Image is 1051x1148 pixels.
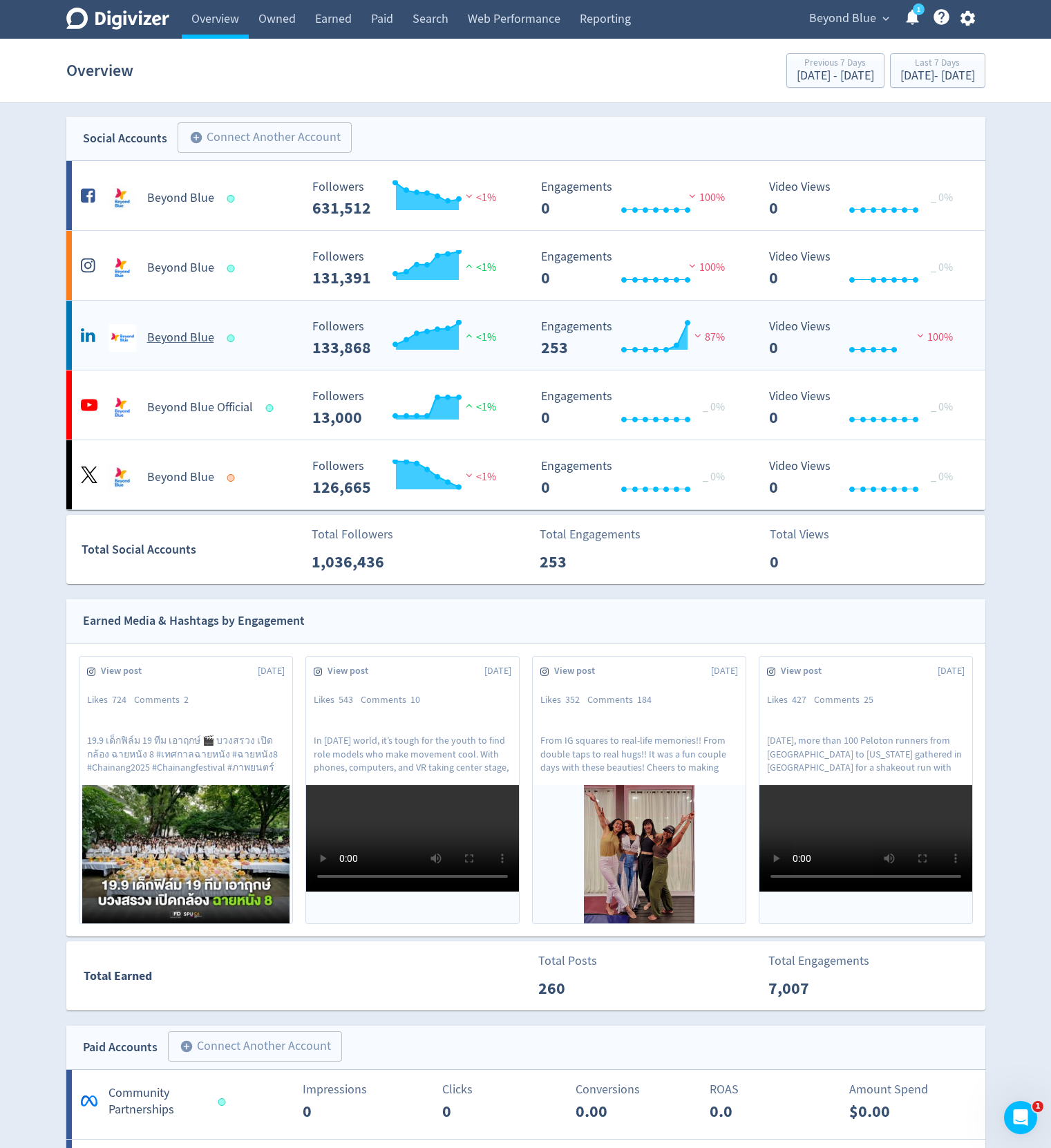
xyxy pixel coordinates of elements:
span: <1% [462,330,496,344]
a: View post[DATE]Likes724Comments219.9 เด็กฟิล์ม 19 ทีม เอาฤกษ์ 🎬 บวงสรวง เปิดกล้อง ฉายหนัง 8 #เทศก... [79,657,292,923]
img: negative-performance.svg [685,261,699,271]
img: negative-performance.svg [462,191,476,201]
p: 260 [538,976,618,1001]
div: Comments [814,693,881,707]
svg: Engagements 0 [534,390,741,426]
div: Total Social Accounts [82,540,302,560]
span: expand_more [880,12,892,25]
span: Data last synced: 23 Sep 2025, 7:02pm (AEST) [227,265,238,272]
p: 253 [540,549,619,574]
h5: Beyond Blue [147,190,214,207]
p: Clicks [442,1080,567,1099]
h5: Beyond Blue [147,260,214,276]
span: 100% [685,261,725,274]
a: *Community PartnershipsImpressions0Clicks0Conversions0.00ROAS0.0Amount Spend$0.00 [66,1070,985,1139]
img: negative-performance.svg [691,330,705,341]
span: 1 [1032,1101,1043,1112]
svg: Followers 126,665 [305,460,513,496]
div: Comments [361,693,428,707]
span: Data last synced: 24 Sep 2025, 7:02am (AEST) [265,404,277,412]
span: [DATE] [258,664,285,678]
a: Connect Another Account [158,1033,342,1062]
svg: Followers 131,391 [305,250,513,287]
button: Connect Another Account [178,122,352,153]
span: View post [554,664,603,678]
img: Beyond Blue undefined [108,324,136,352]
span: [DATE] [938,664,965,678]
svg: Engagements 0 [534,460,741,496]
p: From IG squares to real-life memories!! From double taps to real hugs!! It was a fun couple days ... [540,734,738,773]
div: Last 7 Days [900,58,975,70]
h5: Beyond Blue [147,469,214,486]
a: View post[DATE]Likes543Comments10In [DATE] world, it’s tough for the youth to find role models wh... [306,657,519,923]
div: [DATE] - [DATE] [797,70,874,82]
button: Last 7 Days[DATE]- [DATE] [890,53,985,88]
img: positive-performance.svg [462,261,476,271]
div: Total Earned [67,966,526,986]
svg: Engagements 253 [534,320,741,357]
a: Beyond Blue Official undefinedBeyond Blue Official Followers 13,000 Followers 13,000 <1% Engageme... [66,370,985,440]
button: Beyond Blue [804,8,893,30]
span: Beyond Blue [809,8,876,30]
p: Impressions [303,1080,428,1099]
a: Beyond Blue undefinedBeyond Blue Followers 133,868 Followers 133,868 <1% Engagements 253 Engageme... [66,301,985,370]
p: 7,007 [768,976,848,1001]
span: _ 0% [931,400,953,414]
img: negative-performance.svg [685,191,699,201]
h5: Beyond Blue [147,330,214,346]
div: Social Accounts [83,129,167,149]
span: 2 [184,693,189,706]
span: 100% [913,330,953,344]
a: 1 [913,3,925,15]
p: 0 [442,1099,522,1124]
span: 87% [691,330,725,344]
svg: Engagements 0 [534,180,741,217]
span: [DATE] [711,664,738,678]
p: Amount Spend [849,1080,974,1099]
text: 1 [916,5,920,15]
span: View post [101,664,149,678]
span: 724 [112,693,126,706]
span: 10 [410,693,420,706]
svg: Video Views 0 [762,250,969,287]
p: Conversions [576,1080,701,1099]
span: Data last synced: 23 Sep 2025, 4:01pm (AEST) [218,1098,229,1106]
div: Comments [134,693,196,707]
span: [DATE] [484,664,511,678]
span: 100% [685,191,725,205]
div: Earned Media & Hashtags by Engagement [83,611,305,631]
span: _ 0% [931,470,953,484]
img: negative-performance.svg [913,330,927,341]
p: 0 [303,1099,382,1124]
div: Previous 7 Days [797,58,874,70]
h5: Community Partnerships [108,1085,205,1118]
span: View post [781,664,829,678]
h5: Beyond Blue Official [147,399,253,416]
a: Beyond Blue undefinedBeyond Blue Followers 631,512 Followers 631,512 <1% Engagements 0 Engagement... [66,161,985,230]
p: In [DATE] world, it’s tough for the youth to find role models who make movement cool. With phones... [314,734,511,773]
span: <1% [462,191,496,205]
img: Beyond Blue Official undefined [108,394,136,422]
a: Beyond Blue undefinedBeyond Blue Followers 126,665 Followers 126,665 <1% Engagements 0 Engagement... [66,440,985,509]
span: 427 [792,693,806,706]
div: Comments [587,693,659,707]
svg: Video Views 0 [762,180,969,217]
svg: Followers 13,000 [305,390,513,426]
svg: Video Views 0 [762,390,969,426]
span: Data last synced: 23 Sep 2025, 12:02pm (AEST) [227,474,238,482]
img: negative-performance.svg [462,470,476,480]
span: 352 [565,693,580,706]
svg: Video Views 0 [762,460,969,496]
img: positive-performance.svg [462,400,476,411]
p: Total Views [770,525,849,544]
div: [DATE] - [DATE] [900,70,975,82]
p: Total Posts [538,952,618,970]
span: _ 0% [703,400,725,414]
div: Likes [314,693,361,707]
div: Likes [87,693,134,707]
span: Data last synced: 23 Sep 2025, 7:02pm (AEST) [227,335,238,342]
a: Connect Another Account [167,124,352,153]
p: 0.00 [576,1099,655,1124]
span: _ 0% [931,191,953,205]
p: Total Engagements [768,952,869,970]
